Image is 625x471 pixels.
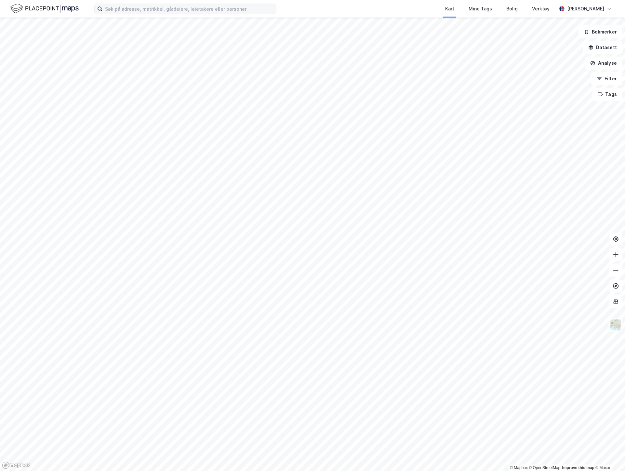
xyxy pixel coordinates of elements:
div: [PERSON_NAME] [567,5,604,13]
div: Kart [445,5,454,13]
iframe: Chat Widget [592,440,625,471]
input: Søk på adresse, matrikkel, gårdeiere, leietakere eller personer [102,4,276,14]
div: Kontrollprogram for chat [592,440,625,471]
div: Verktøy [532,5,550,13]
img: logo.f888ab2527a4732fd821a326f86c7f29.svg [10,3,79,14]
div: Mine Tags [469,5,492,13]
div: Bolig [506,5,518,13]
